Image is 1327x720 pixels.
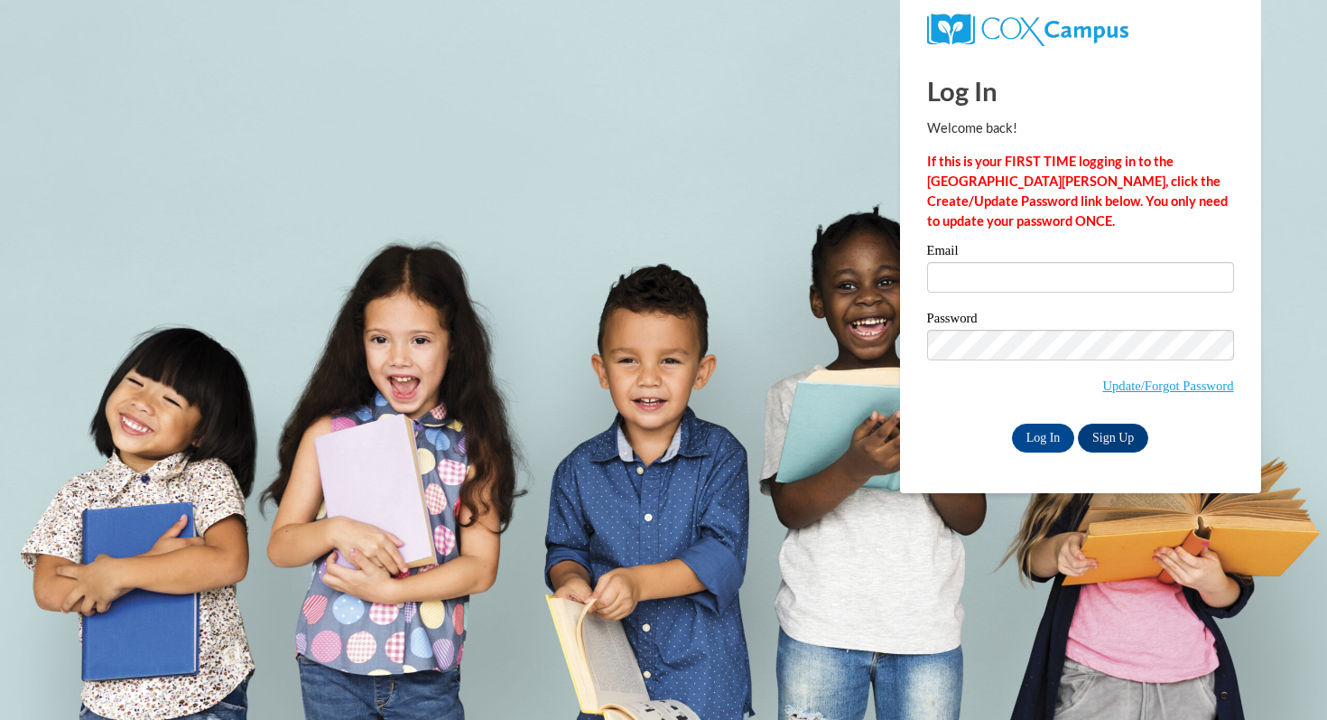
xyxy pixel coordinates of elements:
[1078,424,1148,453] a: Sign Up
[927,14,1128,46] img: COX Campus
[927,118,1234,138] p: Welcome back!
[1102,379,1233,393] a: Update/Forgot Password
[1012,424,1075,453] input: Log In
[927,21,1128,36] a: COX Campus
[927,244,1234,262] label: Email
[927,72,1234,109] h1: Log In
[927,312,1234,330] label: Password
[927,154,1228,229] strong: If this is your FIRST TIME logging in to the [GEOGRAPHIC_DATA][PERSON_NAME], click the Create/Upd...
